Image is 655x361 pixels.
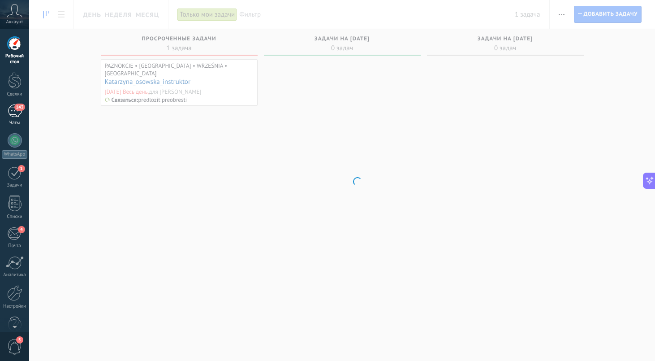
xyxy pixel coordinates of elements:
span: 143 [14,104,25,111]
div: Чаты [2,120,28,126]
div: Настройки [2,304,28,309]
span: 1 [18,165,25,172]
div: WhatsApp [2,150,27,159]
div: Рабочий стол [2,53,28,65]
div: Задачи [2,183,28,188]
div: Сделки [2,91,28,97]
div: Списки [2,214,28,220]
span: 4 [18,226,25,233]
span: 5 [16,336,23,344]
div: Аналитика [2,272,28,278]
span: Аккаунт [6,19,23,25]
div: Почта [2,243,28,249]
